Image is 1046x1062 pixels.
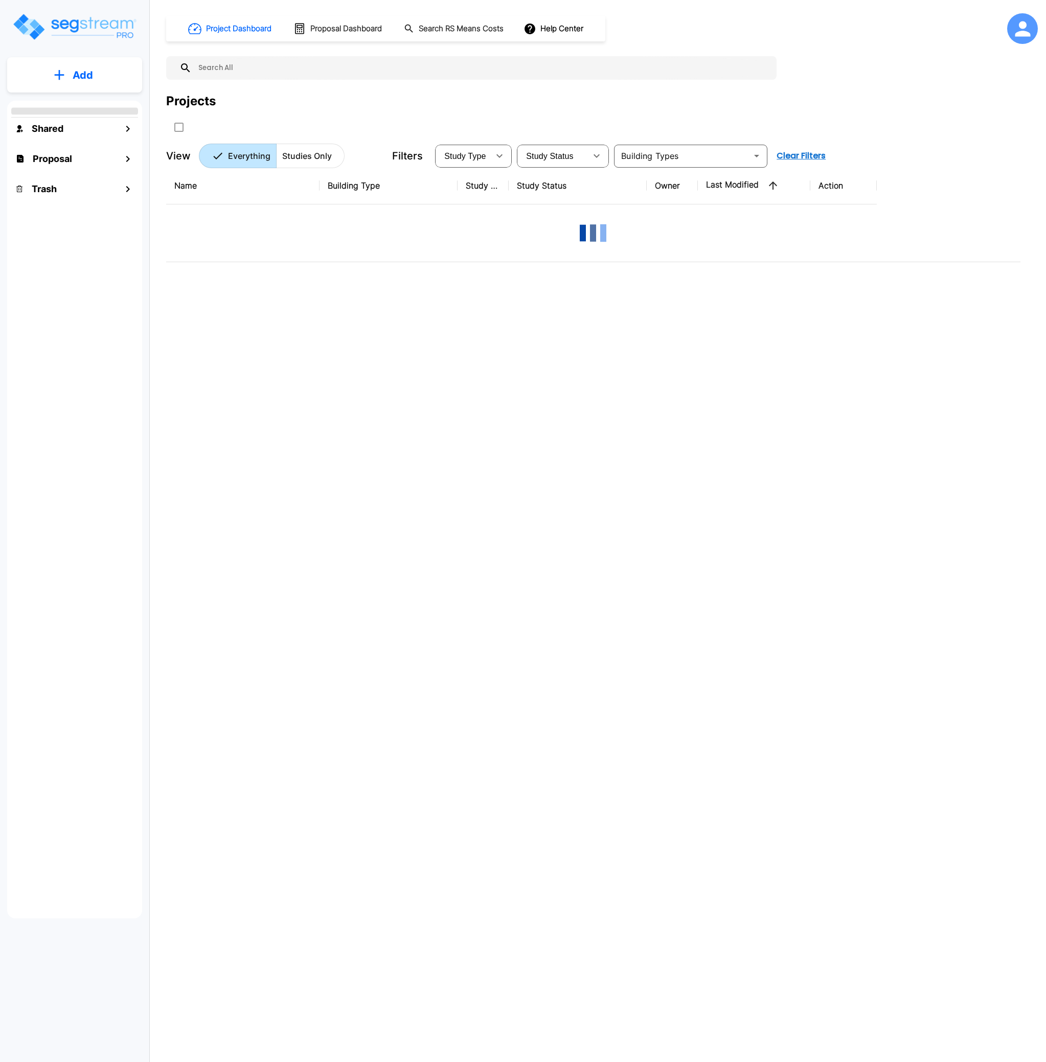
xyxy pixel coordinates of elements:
[617,149,747,163] input: Building Types
[647,167,698,204] th: Owner
[166,148,191,164] p: View
[33,152,72,166] h1: Proposal
[166,92,216,110] div: Projects
[444,152,486,160] span: Study Type
[437,142,489,170] div: Select
[749,149,764,163] button: Open
[12,12,137,41] img: Logo
[282,150,332,162] p: Studies Only
[73,67,93,83] p: Add
[458,167,509,204] th: Study Type
[419,23,504,35] h1: Search RS Means Costs
[166,167,320,204] th: Name
[519,142,586,170] div: Select
[169,117,189,137] button: SelectAll
[228,150,270,162] p: Everything
[521,19,587,38] button: Help Center
[7,60,142,90] button: Add
[32,122,63,135] h1: Shared
[698,167,810,204] th: Last Modified
[184,17,277,40] button: Project Dashboard
[392,148,423,164] p: Filters
[526,152,574,160] span: Study Status
[810,167,877,204] th: Action
[32,182,57,196] h1: Trash
[276,144,345,168] button: Studies Only
[192,56,771,80] input: Search All
[199,144,277,168] button: Everything
[199,144,345,168] div: Platform
[289,18,388,39] button: Proposal Dashboard
[206,23,271,35] h1: Project Dashboard
[772,146,830,166] button: Clear Filters
[573,213,613,253] img: Loading
[310,23,382,35] h1: Proposal Dashboard
[400,19,509,39] button: Search RS Means Costs
[509,167,647,204] th: Study Status
[320,167,458,204] th: Building Type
